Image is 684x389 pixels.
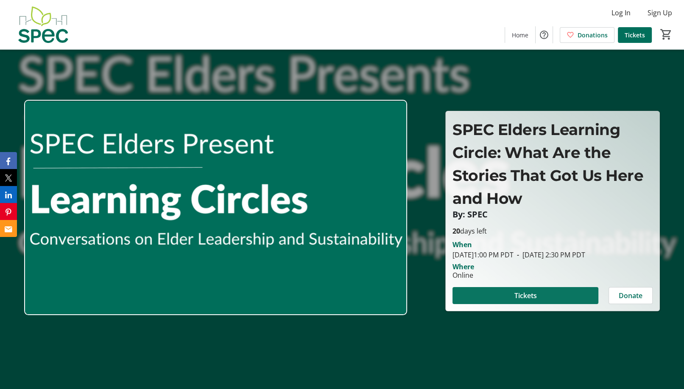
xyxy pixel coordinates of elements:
span: Sign Up [648,8,672,18]
a: Donations [560,27,614,43]
button: Donate [609,287,653,304]
span: Tickets [514,290,537,301]
span: Donate [619,290,642,301]
span: Home [512,31,528,39]
button: Tickets [452,287,598,304]
div: Where [452,263,474,270]
span: 20 [452,226,460,236]
a: Tickets [618,27,652,43]
button: Cart [659,27,674,42]
span: - [514,250,522,259]
div: Online [452,270,473,280]
a: Home [505,27,535,43]
p: SPEC Elders Learning Circle: What Are the Stories That Got Us Here and How [452,118,653,210]
p: By: SPEC [452,210,653,219]
img: Campaign CTA Media Photo [24,100,407,316]
span: Donations [578,31,608,39]
span: Tickets [625,31,645,39]
button: Log In [605,6,637,20]
p: days left [452,226,653,236]
span: [DATE] 2:30 PM PDT [514,250,585,259]
button: Help [536,26,553,43]
button: Sign Up [641,6,679,20]
div: When [452,240,472,250]
img: SPEC's Logo [5,3,81,46]
span: [DATE] 1:00 PM PDT [452,250,514,259]
span: Log In [611,8,631,18]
